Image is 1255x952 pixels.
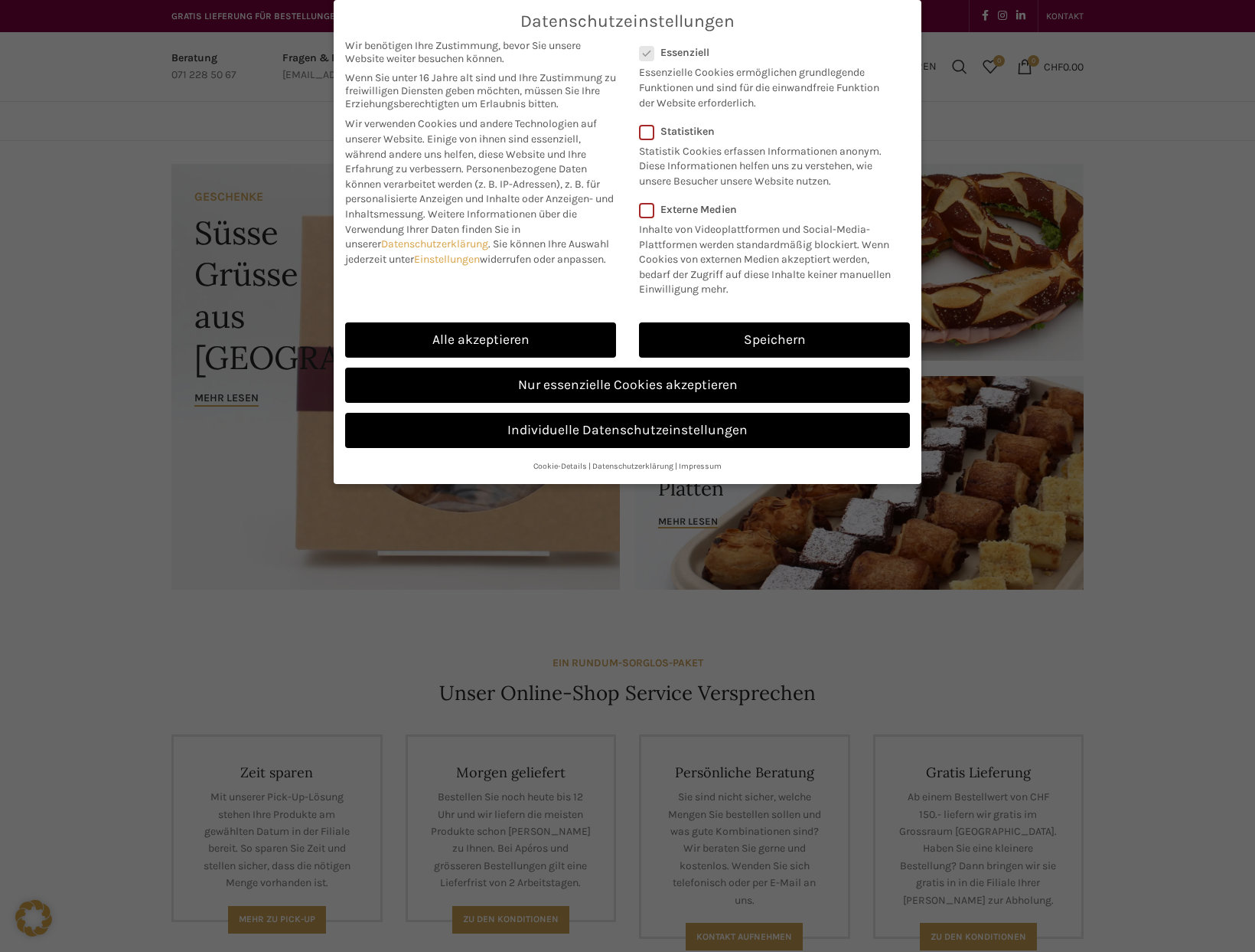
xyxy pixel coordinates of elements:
p: Essenzielle Cookies ermöglichen grundlegende Funktionen und sind für die einwandfreie Funktion de... [639,59,890,110]
label: Essenziell [639,46,890,59]
a: Speichern [639,322,910,358]
a: Alle akzeptieren [345,322,616,358]
a: Nur essenzielle Cookies akzeptieren [345,368,910,403]
a: Einstellungen [414,253,480,266]
a: Individuelle Datenschutzeinstellungen [345,413,910,448]
span: Wenn Sie unter 16 Jahre alt sind und Ihre Zustimmung zu freiwilligen Diensten geben möchten, müss... [345,71,616,110]
p: Inhalte von Videoplattformen und Social-Media-Plattformen werden standardmäßig blockiert. Wenn Co... [639,216,900,297]
label: Statistiken [639,125,890,138]
p: Statistik Cookies erfassen Informationen anonym. Diese Informationen helfen uns zu verstehen, wie... [639,138,890,189]
span: Wir verwenden Cookies und andere Technologien auf unserer Website. Einige von ihnen sind essenzie... [345,117,597,175]
a: Impressum [679,461,722,471]
span: Datenschutzeinstellungen [520,11,735,31]
span: Wir benötigen Ihre Zustimmung, bevor Sie unsere Website weiter besuchen können. [345,39,616,65]
a: Datenschutzerklärung [381,237,488,250]
span: Weitere Informationen über die Verwendung Ihrer Daten finden Sie in unserer . [345,208,577,250]
span: Sie können Ihre Auswahl jederzeit unter widerrufen oder anpassen. [345,237,609,266]
a: Datenschutzerklärung [592,461,673,471]
label: Externe Medien [639,203,900,216]
span: Personenbezogene Daten können verarbeitet werden (z. B. IP-Adressen), z. B. für personalisierte A... [345,162,614,221]
a: Cookie-Details [533,461,587,471]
